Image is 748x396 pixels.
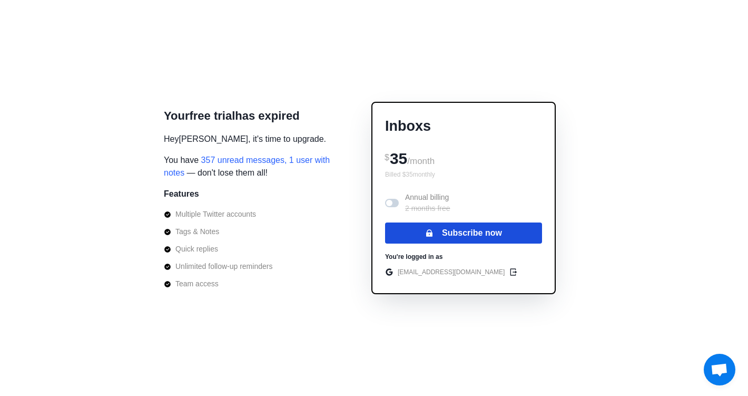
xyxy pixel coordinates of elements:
p: Features [164,188,199,200]
p: You're logged in as [385,252,442,262]
span: You have — don't lose them all! [164,154,343,179]
div: Open chat [704,354,735,385]
li: Unlimited follow-up reminders [164,261,272,272]
span: /month [407,156,435,166]
p: [EMAIL_ADDRESS][DOMAIN_NAME] [398,267,505,277]
p: 2 months free [405,203,450,214]
p: Billed $ 35 monthly [385,170,542,179]
li: Tags & Notes [164,226,272,237]
button: Subscribe now [385,223,542,244]
div: 35 [385,146,542,170]
p: Your free trial has expired [164,107,300,124]
p: Inboxs [385,115,542,137]
li: Multiple Twitter accounts [164,209,272,220]
span: 357 unread messages, 1 user with notes [164,156,330,177]
li: Quick replies [164,244,272,255]
p: Annual billing [405,192,450,214]
button: edit [507,266,519,278]
li: Team access [164,278,272,289]
p: Hey [PERSON_NAME] , it's time to upgrade. [164,133,326,146]
span: $ [385,153,389,162]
